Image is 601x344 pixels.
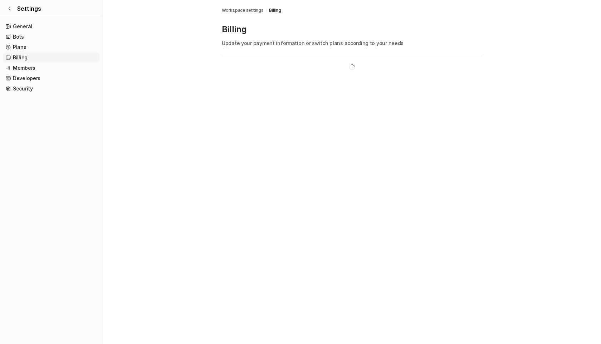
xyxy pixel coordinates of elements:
a: Members [3,63,100,73]
a: Developers [3,73,100,83]
a: Bots [3,32,100,42]
p: Billing [222,24,482,35]
a: Workspace settings [222,7,264,14]
a: Plans [3,42,100,52]
a: General [3,21,100,31]
a: Billing [3,53,100,63]
span: Settings [17,4,41,13]
p: Update your payment information or switch plans according to your needs [222,39,482,47]
span: / [266,7,267,14]
a: Security [3,84,100,94]
a: Billing [269,7,281,14]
